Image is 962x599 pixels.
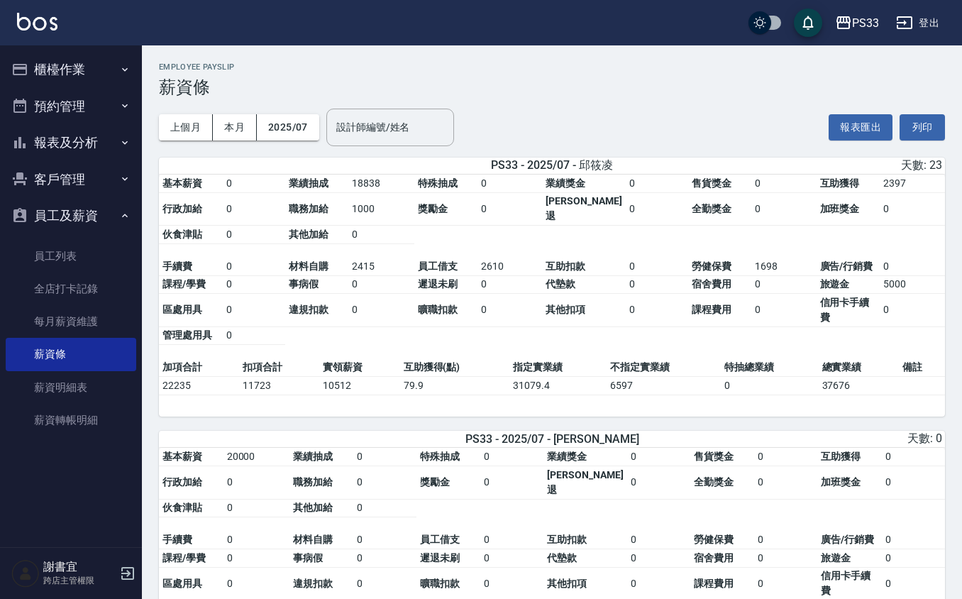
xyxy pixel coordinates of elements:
span: 員工借支 [420,534,460,545]
img: Person [11,559,40,588]
span: 互助獲得 [821,451,861,462]
span: 課程/學費 [162,552,206,564]
span: 獎勵金 [420,476,450,488]
span: 行政加給 [162,476,202,488]
td: 0 [223,226,285,244]
td: 6597 [607,377,721,395]
td: 0 [223,294,285,327]
td: 指定實業績 [509,358,607,377]
td: 1698 [751,258,817,276]
td: 0 [751,294,817,327]
span: 伙食津貼 [162,229,202,240]
td: 0 [880,294,945,327]
td: 0 [627,531,690,549]
h2: Employee Payslip [159,62,945,72]
span: 其他加給 [293,502,333,513]
td: 0 [627,466,690,500]
td: 0 [223,531,289,549]
td: 0 [754,549,817,568]
td: 加項合計 [159,358,239,377]
td: 0 [626,294,688,327]
td: 0 [880,258,945,276]
td: 0 [353,549,416,568]
td: 0 [626,275,688,294]
td: 0 [880,192,945,226]
a: 員工列表 [6,240,136,273]
span: 其他扣項 [546,304,585,315]
span: 事病假 [293,552,323,564]
td: 0 [751,175,817,193]
span: PS33 - 2025/07 - 邱筱凌 [491,158,613,173]
span: 全勤獎金 [694,476,734,488]
a: 薪資轉帳明細 [6,404,136,436]
button: 客戶管理 [6,161,136,198]
span: 遲退未刷 [420,552,460,564]
span: 業績獎金 [546,177,585,189]
td: 實領薪資 [319,358,399,377]
td: 0 [751,275,817,294]
button: PS33 [829,9,885,38]
span: 互助扣款 [546,260,585,272]
span: 售貨獎金 [692,177,731,189]
span: 事病假 [289,278,319,290]
span: 課程/學費 [162,278,206,290]
span: 遲退未刷 [418,278,458,290]
span: 旅遊金 [820,278,850,290]
span: 行政加給 [162,203,202,214]
button: 登出 [890,10,945,36]
td: 扣項合計 [239,358,319,377]
div: 天數: 0 [685,432,942,446]
span: 售貨獎金 [694,451,734,462]
button: 報表匯出 [829,114,892,141]
span: 管理處用具 [162,329,212,341]
span: 特殊抽成 [420,451,460,462]
span: 代墊款 [546,278,575,290]
span: 信用卡手續費 [821,570,870,596]
td: 0 [754,466,817,500]
span: 廣告/行銷費 [821,534,874,545]
td: 0 [627,549,690,568]
td: 0 [348,275,414,294]
span: 手續費 [162,534,192,545]
td: 0 [477,294,543,327]
td: 0 [353,499,416,517]
td: 0 [223,275,285,294]
span: 課程費用 [692,304,731,315]
span: 勞健保費 [692,260,731,272]
span: 互助獲得 [820,177,860,189]
div: PS33 [852,14,879,32]
td: 0 [223,258,285,276]
td: 0 [882,549,945,568]
p: 跨店主管權限 [43,574,116,587]
td: 0 [223,175,285,193]
span: 特殊抽成 [418,177,458,189]
span: 員工借支 [418,260,458,272]
span: 材料自購 [289,260,328,272]
a: 每月薪資維護 [6,305,136,338]
td: 0 [353,466,416,500]
button: 列印 [900,114,945,141]
td: 31079.4 [509,377,607,395]
span: [PERSON_NAME]退 [547,469,623,495]
td: 0 [223,499,289,517]
span: 全勤獎金 [692,203,731,214]
span: 材料自購 [293,534,333,545]
button: 櫃檯作業 [6,51,136,88]
td: 互助獲得(點) [400,358,509,377]
td: 79.9 [400,377,509,395]
td: 10512 [319,377,399,395]
td: 0 [480,448,543,466]
td: 0 [882,531,945,549]
button: 報表及分析 [6,124,136,161]
td: 37676 [819,377,899,395]
td: 0 [627,448,690,466]
table: a dense table [159,175,945,359]
td: 2415 [348,258,414,276]
td: 2397 [880,175,945,193]
td: 5000 [880,275,945,294]
span: 其他扣項 [547,578,587,589]
button: 預約管理 [6,88,136,125]
span: 手續費 [162,260,192,272]
td: 0 [480,531,543,549]
span: 曠職扣款 [420,578,460,589]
